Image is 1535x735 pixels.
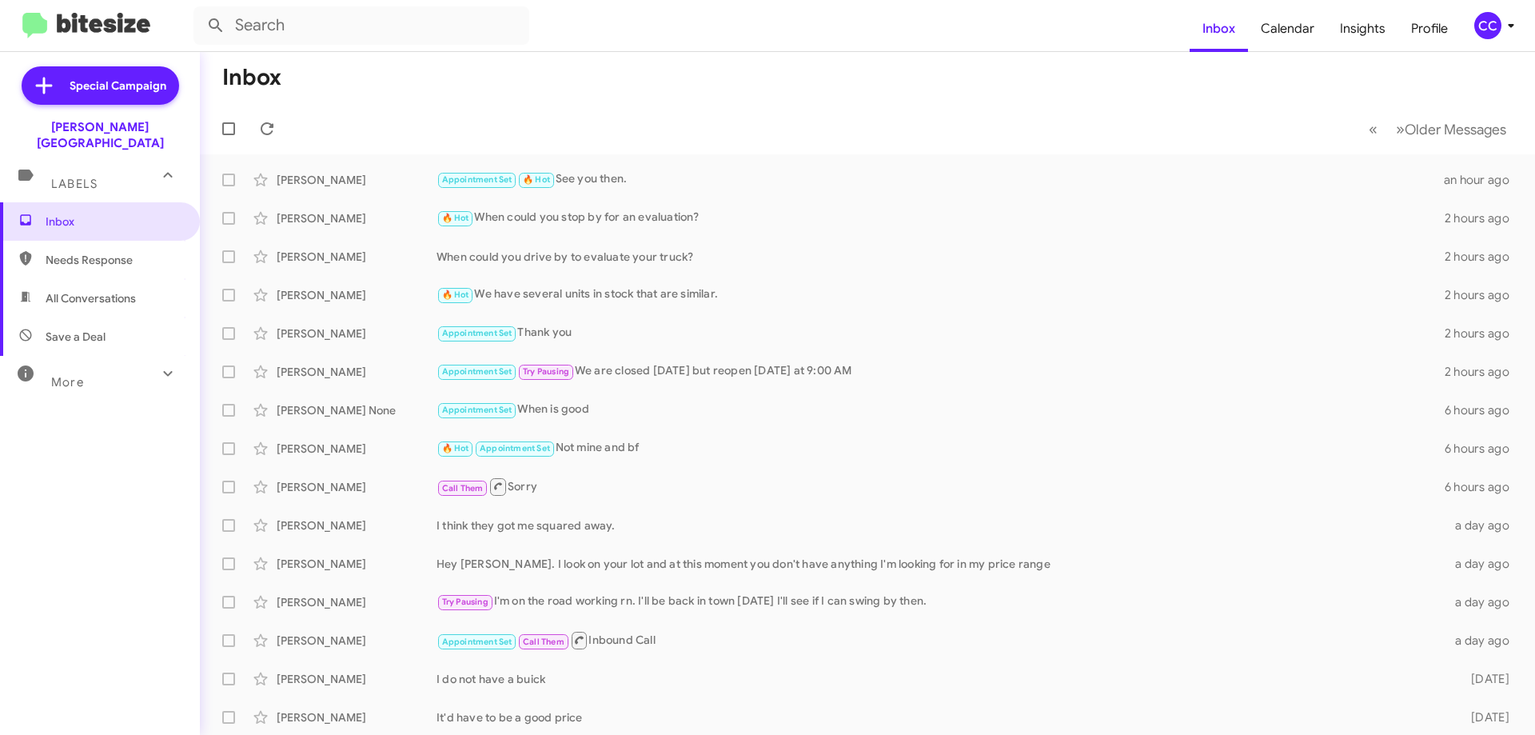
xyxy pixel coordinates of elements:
[1405,121,1506,138] span: Older Messages
[1445,441,1522,457] div: 6 hours ago
[437,477,1445,497] div: Sorry
[442,637,512,647] span: Appointment Set
[277,326,437,342] div: [PERSON_NAME]
[437,709,1445,725] div: It'd have to be a good price
[51,177,98,191] span: Labels
[442,213,469,223] span: 🔥 Hot
[277,287,437,303] div: [PERSON_NAME]
[523,366,569,377] span: Try Pausing
[442,443,469,453] span: 🔥 Hot
[437,439,1445,457] div: Not mine and bf
[1461,12,1517,39] button: CC
[442,483,484,493] span: Call Them
[437,324,1445,342] div: Thank you
[277,441,437,457] div: [PERSON_NAME]
[442,366,512,377] span: Appointment Set
[277,364,437,380] div: [PERSON_NAME]
[442,290,469,300] span: 🔥 Hot
[1369,119,1378,139] span: «
[1190,6,1248,52] a: Inbox
[523,174,550,185] span: 🔥 Hot
[437,593,1445,611] div: I'm on the road working rn. I'll be back in town [DATE] I'll see if I can swing by then.
[442,597,488,607] span: Try Pausing
[277,172,437,188] div: [PERSON_NAME]
[277,210,437,226] div: [PERSON_NAME]
[437,286,1445,304] div: We have several units in stock that are similar.
[1386,113,1516,146] button: Next
[437,556,1445,572] div: Hey [PERSON_NAME]. I look on your lot and at this moment you don't have anything I'm looking for ...
[437,209,1445,227] div: When could you stop by for an evaluation?
[46,329,106,345] span: Save a Deal
[1445,364,1522,380] div: 2 hours ago
[1445,479,1522,495] div: 6 hours ago
[22,66,179,105] a: Special Campaign
[442,328,512,338] span: Appointment Set
[1445,556,1522,572] div: a day ago
[437,401,1445,419] div: When is good
[437,249,1445,265] div: When could you drive by to evaluate your truck?
[442,405,512,415] span: Appointment Set
[437,362,1445,381] div: We are closed [DATE] but reopen [DATE] at 9:00 AM
[277,671,437,687] div: [PERSON_NAME]
[1445,671,1522,687] div: [DATE]
[1248,6,1327,52] a: Calendar
[1398,6,1461,52] a: Profile
[46,252,181,268] span: Needs Response
[51,375,84,389] span: More
[1444,172,1522,188] div: an hour ago
[1396,119,1405,139] span: »
[523,637,564,647] span: Call Them
[437,170,1444,189] div: See you then.
[1445,249,1522,265] div: 2 hours ago
[277,402,437,418] div: [PERSON_NAME] None
[222,65,281,90] h1: Inbox
[277,479,437,495] div: [PERSON_NAME]
[437,517,1445,533] div: I think they got me squared away.
[1474,12,1501,39] div: CC
[442,174,512,185] span: Appointment Set
[1445,326,1522,342] div: 2 hours ago
[1360,113,1516,146] nav: Page navigation example
[1327,6,1398,52] a: Insights
[193,6,529,45] input: Search
[277,709,437,725] div: [PERSON_NAME]
[277,633,437,649] div: [PERSON_NAME]
[1445,594,1522,610] div: a day ago
[277,249,437,265] div: [PERSON_NAME]
[437,671,1445,687] div: I do not have a buick
[277,517,437,533] div: [PERSON_NAME]
[1445,402,1522,418] div: 6 hours ago
[277,594,437,610] div: [PERSON_NAME]
[1359,113,1387,146] button: Previous
[437,630,1445,650] div: Inbound Call
[277,556,437,572] div: [PERSON_NAME]
[46,214,181,230] span: Inbox
[1445,287,1522,303] div: 2 hours ago
[46,290,136,306] span: All Conversations
[1445,709,1522,725] div: [DATE]
[1445,210,1522,226] div: 2 hours ago
[1445,517,1522,533] div: a day ago
[1445,633,1522,649] div: a day ago
[70,78,166,94] span: Special Campaign
[480,443,550,453] span: Appointment Set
